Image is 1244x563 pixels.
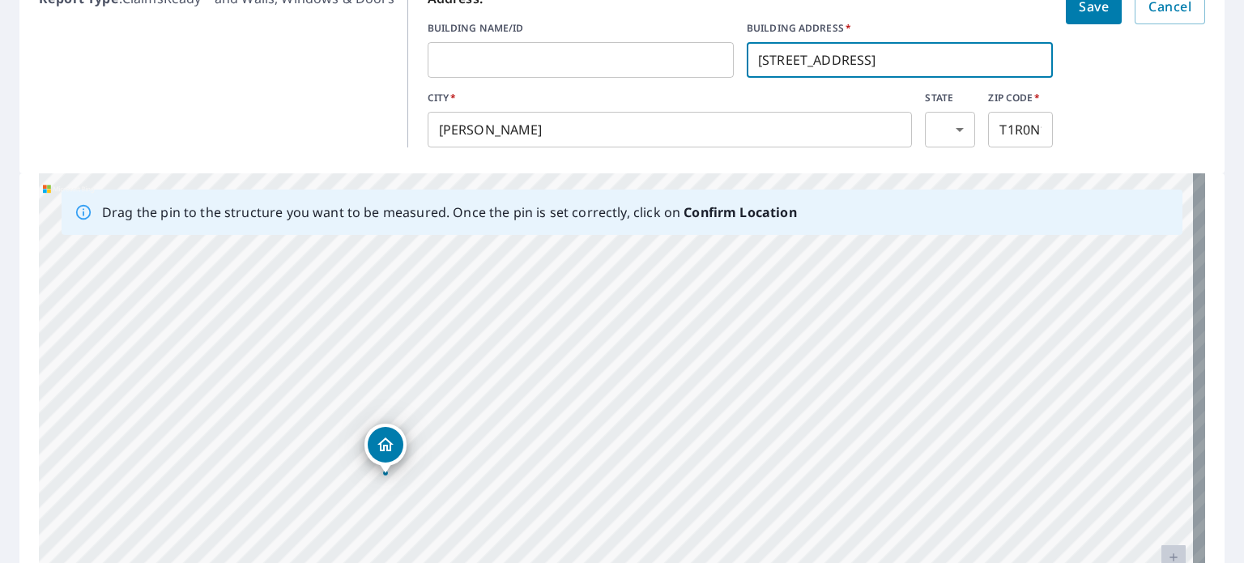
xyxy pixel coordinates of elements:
label: BUILDING NAME/ID [428,21,734,36]
div: ​ [925,112,975,147]
b: Confirm Location [684,203,796,221]
p: Drag the pin to the structure you want to be measured. Once the pin is set correctly, click on [102,203,797,222]
label: STATE [925,91,975,105]
label: CITY [428,91,913,105]
label: BUILDING ADDRESS [747,21,1053,36]
div: Dropped pin, building 1, Residential property, AMBER VOGELAAR BROOKS, AB T1R0N1 [364,424,407,474]
label: ZIP CODE [988,91,1053,105]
